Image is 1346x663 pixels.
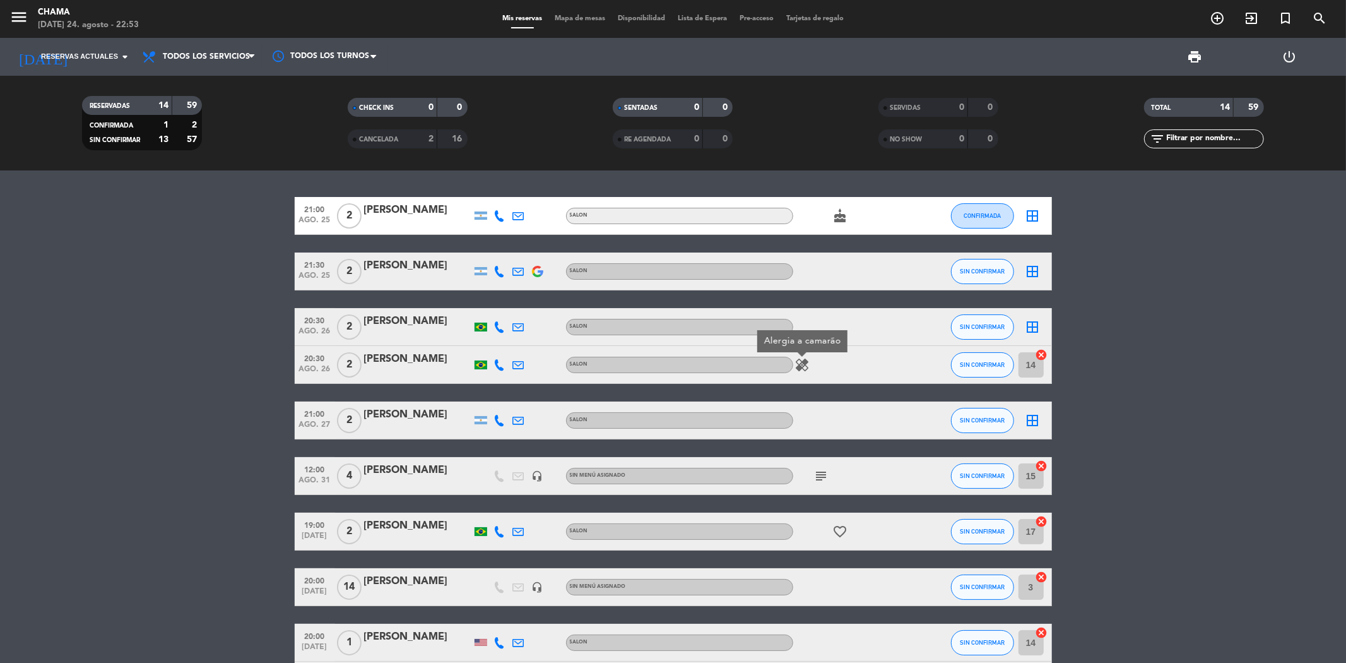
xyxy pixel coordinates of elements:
span: print [1188,49,1203,64]
span: 4 [337,463,362,489]
div: [PERSON_NAME] [364,313,471,330]
i: search [1312,11,1327,26]
span: [DATE] [299,643,331,657]
i: headset_mic [532,470,543,482]
span: SIN CONFIRMAR [960,639,1005,646]
span: TOTAL [1152,105,1171,111]
strong: 0 [457,103,464,112]
strong: 57 [187,135,199,144]
div: [PERSON_NAME] [364,258,471,274]
span: SIN CONFIRMAR [960,417,1005,424]
span: 21:30 [299,257,331,272]
i: menu [9,8,28,27]
div: CHAMA [38,6,139,19]
button: SIN CONFIRMAR [951,259,1014,284]
span: Lista de Espera [671,15,733,22]
span: 20:00 [299,628,331,643]
span: SALON [570,529,588,534]
span: 2 [337,519,362,544]
i: cancel [1036,349,1048,361]
span: Sin menú asignado [570,473,626,478]
div: Alergia a camarão [757,330,847,352]
span: 21:00 [299,406,331,421]
span: SIN CONFIRMAR [960,528,1005,535]
i: border_all [1025,413,1041,428]
span: Sin menú asignado [570,584,626,589]
span: CONFIRMADA [90,122,133,129]
i: cake [833,208,848,224]
span: ago. 26 [299,327,331,342]
span: NO SHOW [890,136,922,143]
i: add_circle_outline [1210,11,1225,26]
span: SALON [570,213,588,218]
strong: 59 [1248,103,1261,112]
img: google-logo.png [532,266,543,277]
span: SERVIDAS [890,105,921,111]
span: SIN CONFIRMAR [960,323,1005,330]
i: border_all [1025,320,1041,335]
button: menu [9,8,28,31]
span: CHECK INS [359,105,394,111]
span: 2 [337,352,362,378]
div: [PERSON_NAME] [364,462,471,479]
span: ago. 25 [299,272,331,286]
button: SIN CONFIRMAR [951,408,1014,433]
span: Pre-acceso [733,15,780,22]
i: cancel [1036,626,1048,639]
strong: 59 [187,101,199,110]
strong: 0 [988,103,996,112]
i: favorite_border [833,524,848,539]
strong: 0 [723,134,730,143]
button: SIN CONFIRMAR [951,519,1014,544]
button: SIN CONFIRMAR [951,352,1014,378]
span: RE AGENDADA [624,136,671,143]
span: SIN CONFIRMAR [90,137,140,143]
span: ago. 26 [299,365,331,379]
strong: 13 [158,135,168,144]
span: 14 [337,575,362,600]
strong: 0 [959,134,964,143]
button: SIN CONFIRMAR [951,575,1014,600]
span: 12:00 [299,462,331,476]
span: SIN CONFIRMAR [960,583,1005,590]
div: [PERSON_NAME] [364,518,471,534]
div: [PERSON_NAME] [364,407,471,423]
button: CONFIRMADA [951,203,1014,229]
strong: 0 [694,103,699,112]
i: cancel [1036,460,1048,472]
span: SIN CONFIRMAR [960,268,1005,275]
span: ago. 25 [299,216,331,230]
span: 2 [337,314,362,340]
span: CANCELADA [359,136,398,143]
span: SALON [570,268,588,273]
span: 20:00 [299,573,331,587]
strong: 0 [694,134,699,143]
i: cancel [1036,515,1048,528]
span: SALON [570,417,588,422]
span: SENTADAS [624,105,658,111]
i: subject [814,469,829,484]
span: RESERVADAS [90,103,130,109]
input: Filtrar por nombre... [1166,132,1263,146]
i: border_all [1025,208,1041,224]
i: [DATE] [9,43,76,71]
span: SALON [570,362,588,367]
i: healing [795,357,810,373]
span: Mapa de mesas [548,15,611,22]
i: filter_list [1150,131,1166,146]
div: LOG OUT [1242,38,1337,76]
span: [DATE] [299,587,331,602]
span: Reservas actuales [41,51,118,63]
span: Disponibilidad [611,15,671,22]
span: CONFIRMADA [964,212,1001,219]
span: 1 [337,630,362,655]
div: [PERSON_NAME] [364,351,471,367]
strong: 16 [452,134,464,143]
span: 20:30 [299,313,331,327]
span: SIN CONFIRMAR [960,361,1005,368]
strong: 2 [428,134,434,143]
div: [PERSON_NAME] [364,629,471,645]
span: 19:00 [299,517,331,532]
strong: 1 [163,121,168,129]
span: [DATE] [299,532,331,546]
